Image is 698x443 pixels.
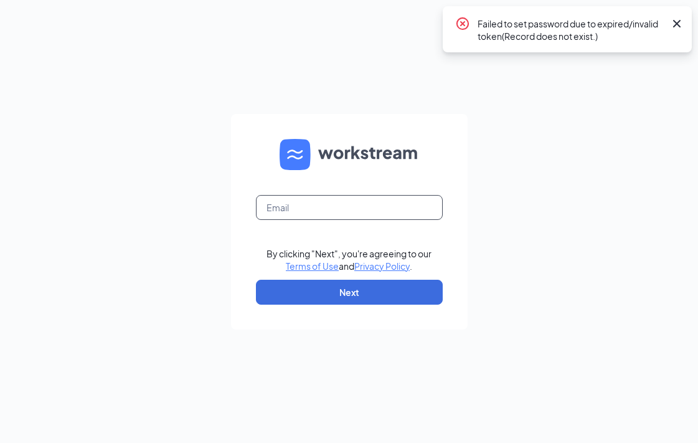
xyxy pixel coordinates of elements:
[354,260,410,272] a: Privacy Policy
[280,139,419,170] img: WS logo and Workstream text
[455,16,470,31] svg: CrossCircle
[286,260,339,272] a: Terms of Use
[256,280,443,305] button: Next
[266,247,432,272] div: By clicking "Next", you're agreeing to our and .
[256,195,443,220] input: Email
[669,16,684,31] svg: Cross
[478,16,664,42] div: Failed to set password due to expired/invalid token(Record does not exist.)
